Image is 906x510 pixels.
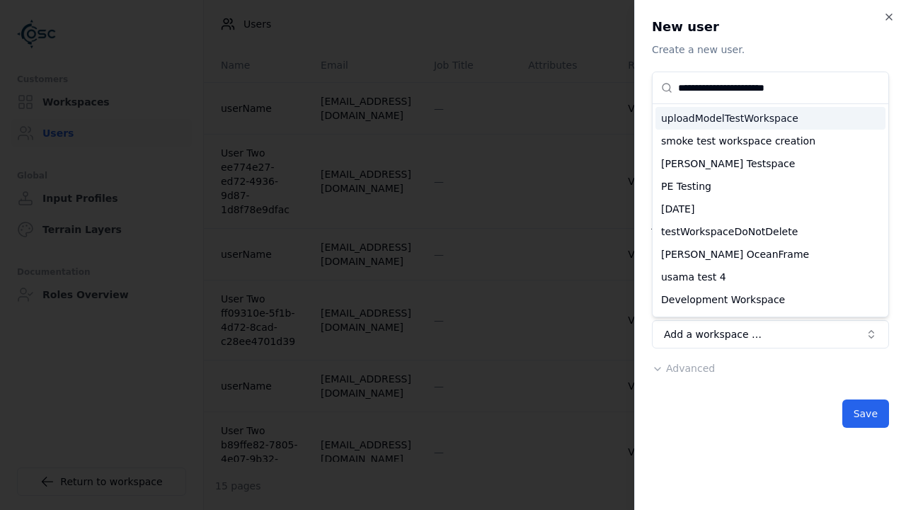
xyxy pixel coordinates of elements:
div: Suggestions [653,104,888,317]
div: usama test 4 [655,266,885,288]
div: [PERSON_NAME] Testspace [655,152,885,175]
div: smoke test workspace creation [655,130,885,152]
div: Development Workspace [655,288,885,311]
div: testWorkspaceDoNotDelete [655,220,885,243]
div: [DATE] [655,198,885,220]
div: [PERSON_NAME] OceanFrame [655,243,885,266]
div: Mobility_STG [655,311,885,334]
div: uploadModelTestWorkspace [655,107,885,130]
div: PE Testing [655,175,885,198]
